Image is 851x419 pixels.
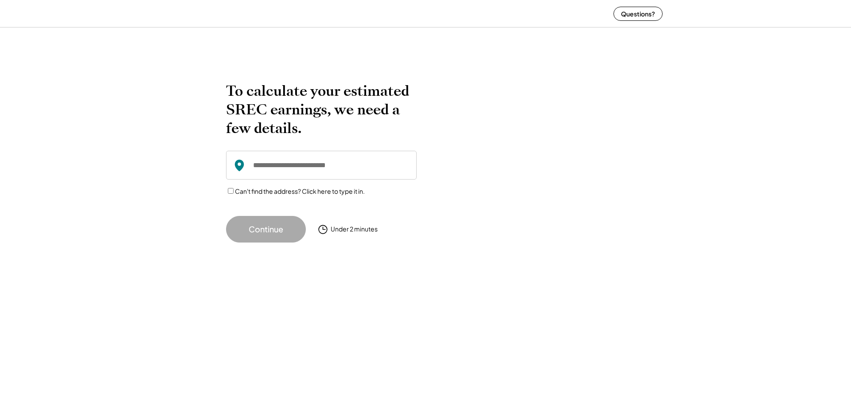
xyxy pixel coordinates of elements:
[226,216,306,243] button: Continue
[235,187,365,195] label: Can't find the address? Click here to type it in.
[439,82,612,224] img: yH5BAEAAAAALAAAAAABAAEAAAIBRAA7
[613,7,663,21] button: Questions?
[226,82,417,137] h2: To calculate your estimated SREC earnings, we need a few details.
[188,2,250,25] img: yH5BAEAAAAALAAAAAABAAEAAAIBRAA7
[331,225,378,234] div: Under 2 minutes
